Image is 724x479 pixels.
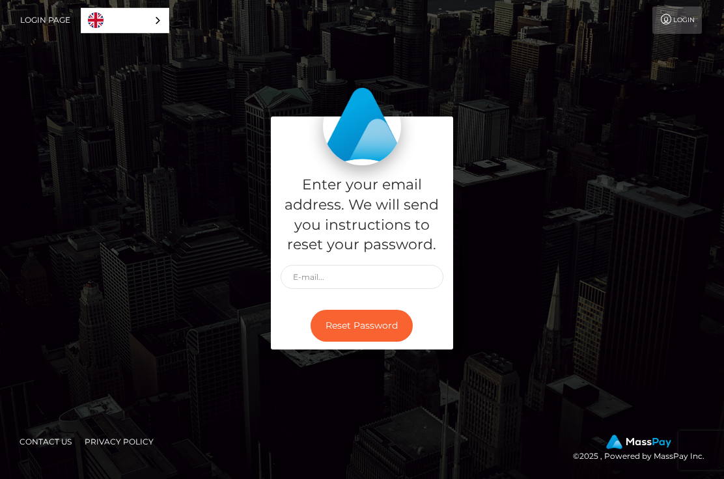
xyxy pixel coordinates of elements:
[81,8,169,33] aside: Language selected: English
[311,310,413,342] button: Reset Password
[573,435,714,463] div: © 2025 , Powered by MassPay Inc.
[14,431,77,452] a: Contact Us
[81,8,169,33] a: English
[81,8,169,33] div: Language
[323,87,401,165] img: MassPay Login
[652,7,702,34] a: Login
[79,431,159,452] a: Privacy Policy
[606,435,671,449] img: MassPay
[281,265,443,289] input: E-mail...
[281,175,443,255] h5: Enter your email address. We will send you instructions to reset your password.
[20,7,70,34] a: Login Page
